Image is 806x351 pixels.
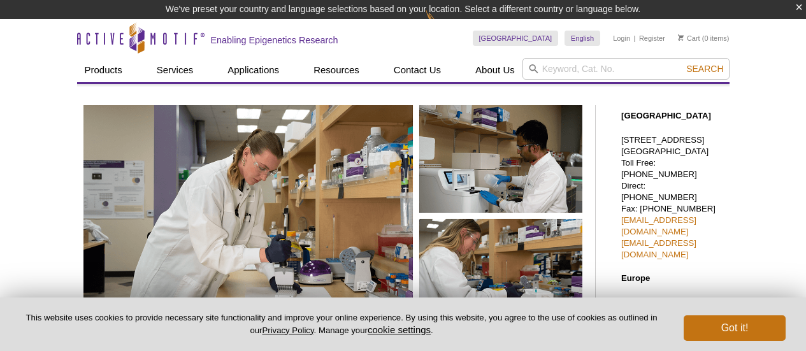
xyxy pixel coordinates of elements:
a: [GEOGRAPHIC_DATA] [473,31,559,46]
a: Register [639,34,665,43]
p: This website uses cookies to provide necessary site functionality and improve your online experie... [20,312,663,336]
span: Search [686,64,723,74]
a: Cart [678,34,700,43]
a: [EMAIL_ADDRESS][DOMAIN_NAME] [621,215,696,236]
strong: Europe [621,273,650,283]
a: Applications [220,58,287,82]
a: English [565,31,600,46]
input: Keyword, Cat. No. [522,58,730,80]
a: Resources [306,58,367,82]
a: Privacy Policy [262,326,313,335]
button: Search [682,63,727,75]
a: [EMAIL_ADDRESS][DOMAIN_NAME] [621,238,696,259]
li: | [634,31,636,46]
img: Change Here [426,10,459,39]
a: About Us [468,58,522,82]
button: Got it! [684,315,786,341]
strong: [GEOGRAPHIC_DATA] [621,111,711,120]
h2: Enabling Epigenetics Research [211,34,338,46]
a: Login [613,34,630,43]
img: Your Cart [678,34,684,41]
a: Products [77,58,130,82]
p: [STREET_ADDRESS] [GEOGRAPHIC_DATA] Toll Free: [PHONE_NUMBER] Direct: [PHONE_NUMBER] Fax: [PHONE_N... [621,134,723,261]
img: Careers at Active Motif [83,105,582,327]
li: (0 items) [678,31,730,46]
a: Contact Us [386,58,449,82]
button: cookie settings [368,324,431,335]
a: Services [149,58,201,82]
